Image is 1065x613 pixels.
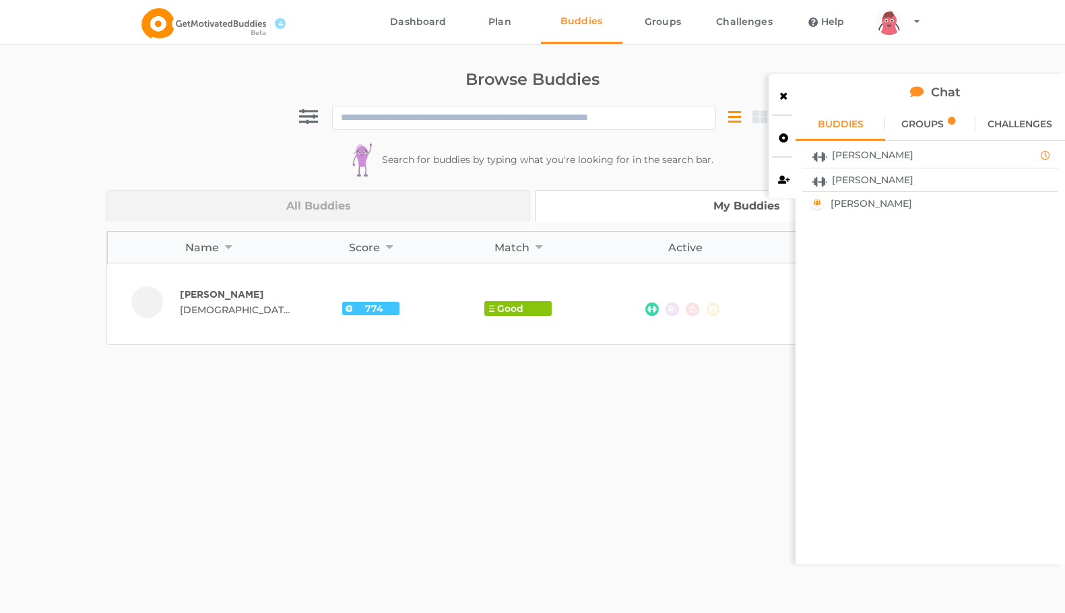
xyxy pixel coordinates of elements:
span: [PERSON_NAME] [832,174,913,185]
th: Match [432,232,604,263]
th: Active [604,232,767,263]
a: All Buddies [106,190,530,222]
iframe: Intercom live chat [1019,567,1052,600]
span: GROUPS [901,119,944,129]
td: PDT [767,263,957,345]
span: 4 [275,18,286,29]
span: Good [497,302,523,315]
small: [DEMOGRAPHIC_DATA] , [GEOGRAPHIC_DATA], [GEOGRAPHIC_DATA], [GEOGRAPHIC_DATA] [180,302,294,318]
span: BUDDIES [818,119,864,129]
img: https://gmb-backend.s3.amazonaws.com/group_icons/Other_X3mEdSG.png?AWSAccessKeyId=AKIAIRIK6TGFJZZ... [810,196,824,209]
img: FxdTGKqHvR86AAAAAElFTkSuQmCC [352,143,372,177]
img: learn [666,302,679,316]
span: 774 [352,302,396,315]
img: health-fitness [645,302,659,316]
a: [PERSON_NAME] [DEMOGRAPHIC_DATA], [GEOGRAPHIC_DATA], [GEOGRAPHIC_DATA], [GEOGRAPHIC_DATA] [115,286,294,331]
img: life [706,302,719,316]
img: work [686,302,699,316]
th: Timezone [767,232,957,263]
span: [PERSON_NAME] [831,198,912,209]
p: Search for buddies by typing what you're looking for in the search bar. [382,152,713,168]
th: Score [310,232,432,263]
p: [PERSON_NAME] [180,288,294,302]
span: [PERSON_NAME] [832,150,913,160]
th: Name [108,232,310,263]
span: CHALLENGES [988,119,1052,129]
h2: Chat [806,84,1065,100]
a: My Buddies [535,190,959,222]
